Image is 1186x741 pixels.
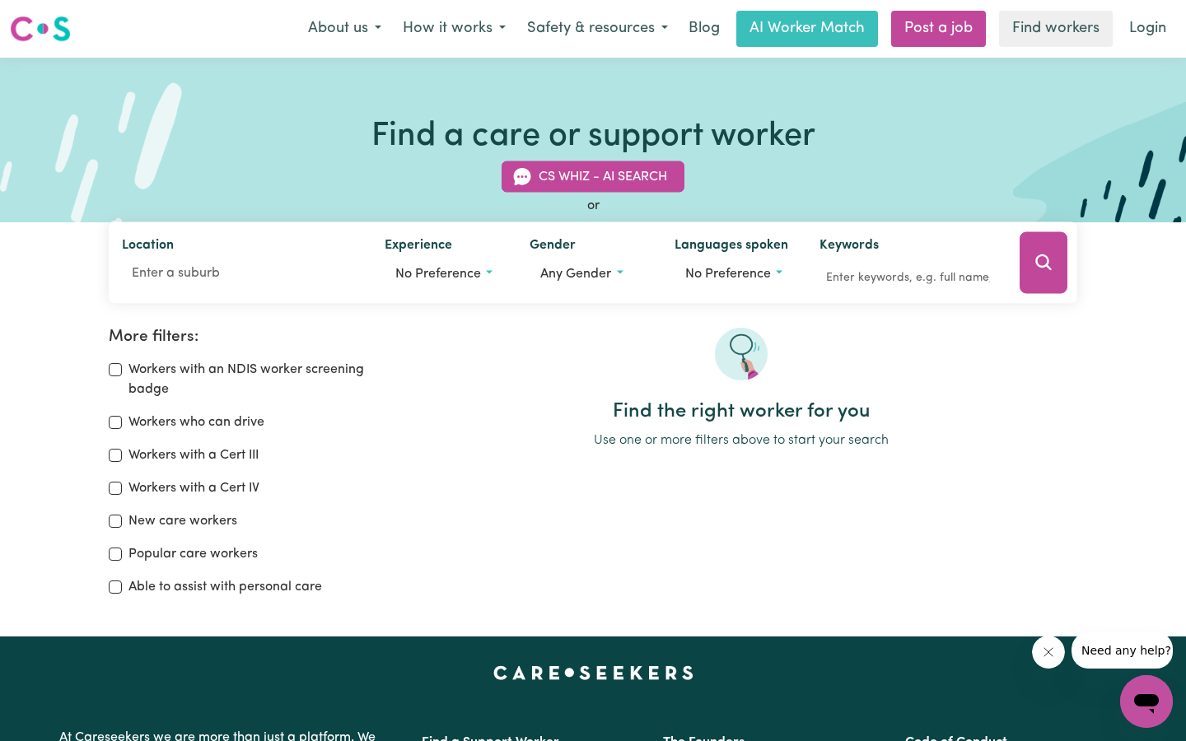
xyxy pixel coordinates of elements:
[405,400,1077,424] h2: Find the right worker for you
[405,431,1077,450] p: Use one or more filters above to start your search
[371,117,815,156] h1: Find a care or support worker
[675,235,788,259] label: Languages spoken
[128,577,322,597] label: Able to assist with personal care
[819,235,879,259] label: Keywords
[395,268,481,281] span: No preference
[128,478,259,498] label: Workers with a Cert IV
[128,412,264,432] label: Workers who can drive
[685,268,771,281] span: No preference
[891,11,986,47] a: Post a job
[540,268,611,281] span: Any gender
[1020,232,1067,294] button: Search
[1120,675,1173,728] iframe: Button to launch messaging window
[128,511,237,531] label: New care workers
[1072,632,1173,669] iframe: Message from company
[385,235,452,259] label: Experience
[122,259,358,288] input: Enter a suburb
[736,11,878,47] a: AI Worker Match
[128,544,258,564] label: Popular care workers
[1032,636,1065,669] iframe: Close message
[128,445,259,465] label: Workers with a Cert III
[530,235,576,259] label: Gender
[109,196,1077,216] div: or
[999,11,1113,47] a: Find workers
[493,666,693,679] a: Careseekers home page
[1119,11,1176,47] a: Login
[675,259,793,290] button: Worker language preferences
[10,10,71,48] a: Careseekers logo
[530,259,647,290] button: Worker gender preference
[516,12,679,46] button: Safety & resources
[10,14,71,44] img: Careseekers logo
[122,235,174,259] label: Location
[297,12,392,46] button: About us
[502,161,684,193] button: CS Whiz - AI Search
[128,360,385,399] label: Workers with an NDIS worker screening badge
[385,259,503,290] button: Worker experience options
[392,12,516,46] button: How it works
[819,265,997,291] input: Enter keywords, e.g. full name, interests
[679,11,730,47] a: Blog
[109,328,385,347] h2: More filters:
